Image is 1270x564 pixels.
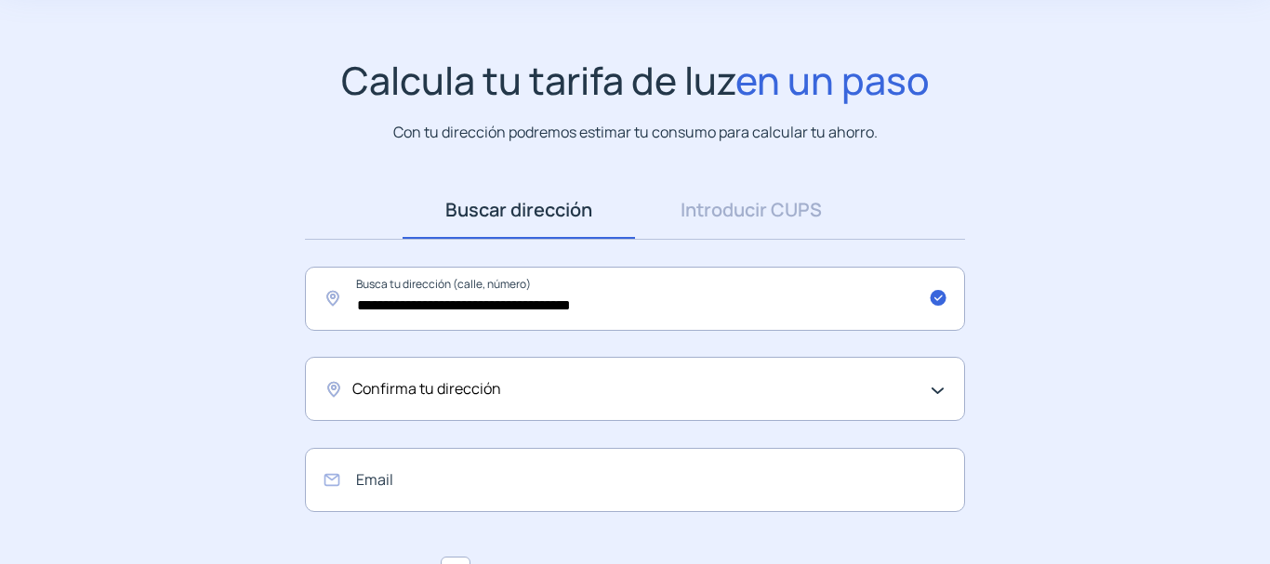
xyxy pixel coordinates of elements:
h1: Calcula tu tarifa de luz [341,58,930,103]
a: Buscar dirección [403,181,635,239]
span: Confirma tu dirección [352,377,501,401]
p: Con tu dirección podremos estimar tu consumo para calcular tu ahorro. [393,121,878,144]
span: en un paso [735,54,930,106]
a: Introducir CUPS [635,181,867,239]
